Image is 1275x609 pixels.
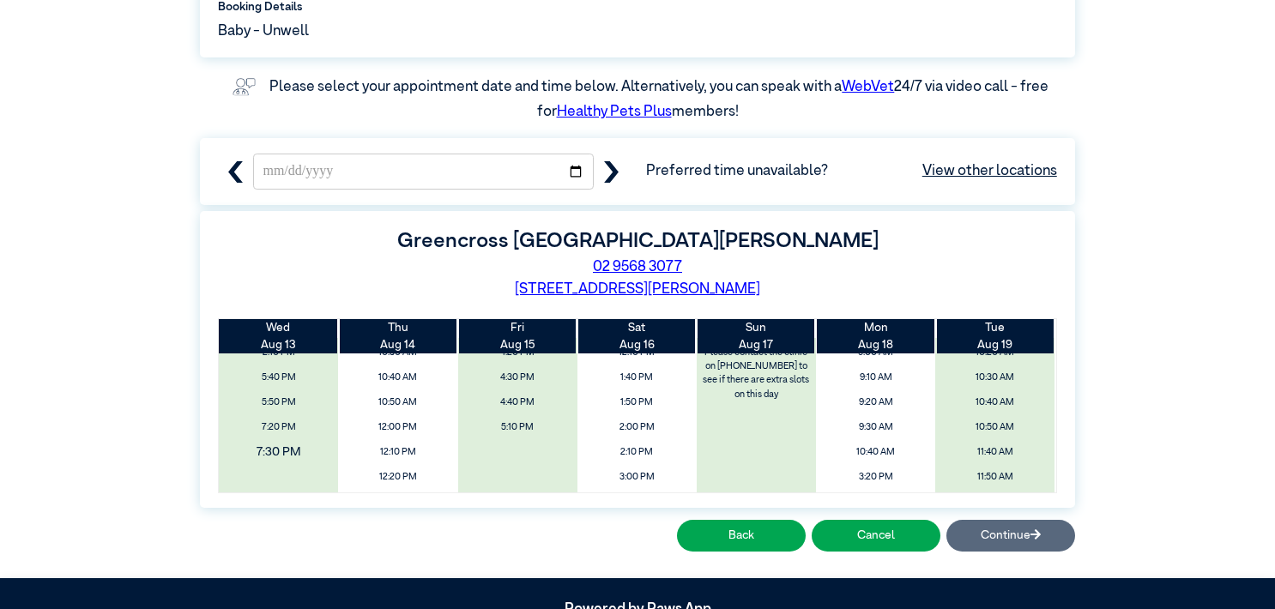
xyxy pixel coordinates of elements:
span: 2:00 PM [583,417,692,438]
th: Aug 14 [338,319,457,354]
span: Preferred time unavailable? [646,160,1057,183]
span: 5:40 PM [224,367,333,389]
th: Aug 18 [816,319,935,354]
span: 4:30 PM [462,367,571,389]
span: 10:50 AM [343,392,452,413]
span: 5:10 PM [462,417,571,438]
span: 2:10 PM [583,442,692,463]
span: 3:20 PM [821,467,930,488]
span: 1:50 PM [583,392,692,413]
label: Greencross [GEOGRAPHIC_DATA][PERSON_NAME] [397,231,879,251]
span: 7:30 PM [208,438,349,466]
span: 9:10 AM [821,367,930,389]
button: Cancel [812,520,940,552]
span: 12:00 PM [343,417,452,438]
a: [STREET_ADDRESS][PERSON_NAME] [515,282,760,297]
span: 3:30 PM [821,491,930,513]
span: 10:40 AM [940,392,1049,413]
img: vet [227,72,262,101]
span: 10:40 AM [821,442,930,463]
span: 10:40 AM [343,367,452,389]
span: 3:00 PM [583,467,692,488]
span: 9:30 AM [821,417,930,438]
button: Back [677,520,806,552]
span: 11:40 AM [940,442,1049,463]
span: 7:20 PM [224,417,333,438]
span: 12:10 PM [343,442,452,463]
th: Aug 15 [458,319,577,354]
span: 9:20 AM [821,392,930,413]
span: 3:10 PM [583,491,692,513]
a: Healthy Pets Plus [557,105,672,119]
label: Please contact the clinic on [PHONE_NUMBER] to see if there are extra slots on this day [698,342,815,406]
span: 10:50 AM [940,417,1049,438]
label: Please select your appointment date and time below. Alternatively, you can speak with a 24/7 via ... [269,80,1051,120]
span: 12:20 PM [343,467,452,488]
a: View other locations [922,160,1057,183]
span: 5:50 PM [224,392,333,413]
a: 02 9568 3077 [593,260,682,274]
th: Aug 19 [935,319,1054,354]
th: Aug 13 [219,319,338,354]
span: 1:40 PM [583,367,692,389]
span: 12:30 PM [343,491,452,513]
span: 11:50 AM [940,467,1049,488]
span: 12:00 PM [940,491,1049,513]
span: Baby - Unwell [218,21,309,43]
th: Aug 17 [697,319,816,354]
span: 10:30 AM [940,367,1049,389]
span: 4:40 PM [462,392,571,413]
a: WebVet [842,80,894,94]
th: Aug 16 [577,319,697,354]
